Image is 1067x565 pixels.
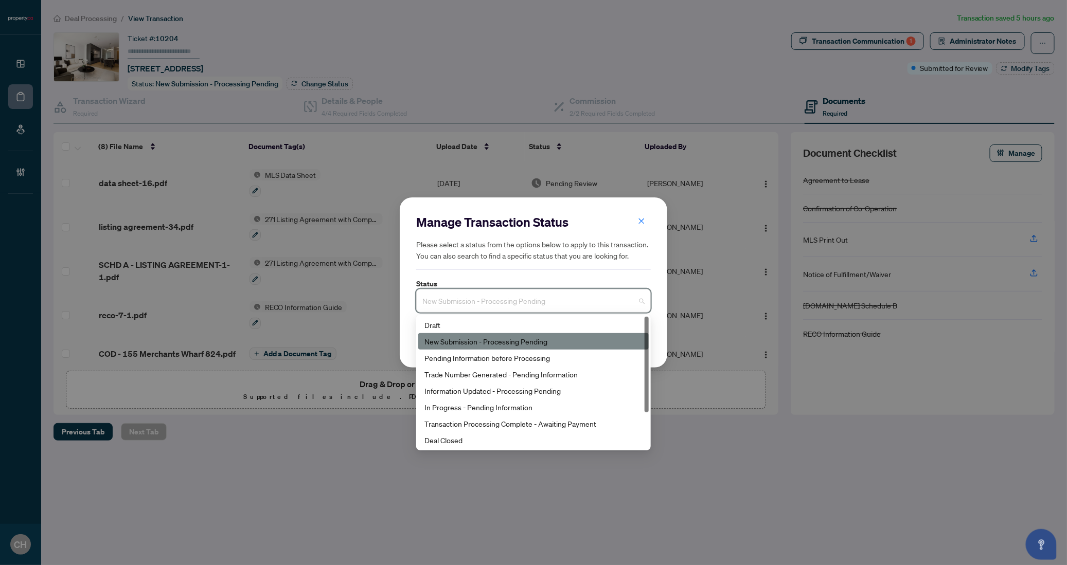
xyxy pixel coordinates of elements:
[1026,529,1057,560] button: Open asap
[418,432,649,448] div: Deal Closed
[424,418,643,429] div: Transaction Processing Complete - Awaiting Payment
[424,434,643,446] div: Deal Closed
[424,352,643,363] div: Pending Information before Processing
[638,217,645,225] span: close
[418,317,649,333] div: Draft
[422,291,645,311] span: New Submission - Processing Pending
[424,402,643,413] div: In Progress - Pending Information
[418,382,649,399] div: Information Updated - Processing Pending
[418,366,649,382] div: Trade Number Generated - Pending Information
[424,369,643,380] div: Trade Number Generated - Pending Information
[418,415,649,432] div: Transaction Processing Complete - Awaiting Payment
[416,278,651,289] label: Status
[424,336,643,347] div: New Submission - Processing Pending
[418,333,649,350] div: New Submission - Processing Pending
[424,319,643,331] div: Draft
[416,239,651,261] h5: Please select a status from the options below to apply to this transaction. You can also search t...
[418,399,649,415] div: In Progress - Pending Information
[416,214,651,230] h2: Manage Transaction Status
[418,350,649,366] div: Pending Information before Processing
[424,385,643,396] div: Information Updated - Processing Pending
